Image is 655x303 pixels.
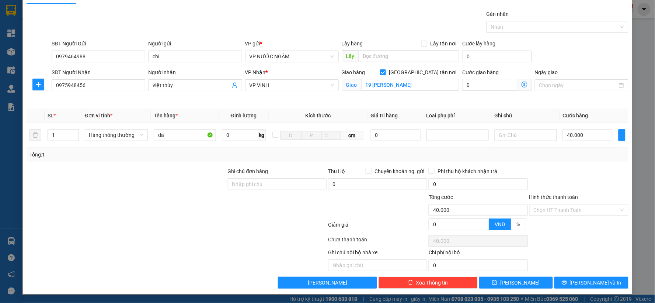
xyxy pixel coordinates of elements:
[250,51,334,62] span: VP NƯỚC NGẦM
[245,39,339,48] div: VP gửi
[342,79,361,91] span: Giao
[427,39,459,48] span: Lấy tận nơi
[29,151,253,159] div: Tổng: 1
[539,81,617,89] input: Ngày giao
[462,41,495,47] label: Cước lấy hàng
[372,167,427,175] span: Chuyển khoản ng. gửi
[89,130,143,141] span: Hàng thông thường
[341,131,364,140] span: cm
[48,113,53,118] span: SL
[462,69,499,75] label: Cước giao hàng
[342,69,365,75] span: Giao hàng
[429,248,528,259] div: Chi phí nội bộ
[231,113,257,118] span: Định lượng
[408,280,413,286] span: delete
[424,109,492,123] th: Loại phụ phí
[517,221,520,227] span: %
[361,79,460,91] input: Giao tận nơi
[562,280,567,286] span: printer
[148,68,242,76] div: Người nhận
[359,50,460,62] input: Dọc đường
[529,194,578,200] label: Hình thức thanh toán
[327,221,428,234] div: Giảm giá
[148,39,242,48] div: Người gửi
[250,80,334,91] span: VP VINH
[322,131,341,140] input: C
[492,109,560,123] th: Ghi chú
[386,68,459,76] span: [GEOGRAPHIC_DATA] tận nơi
[85,113,112,118] span: Đơn vị tính
[435,167,500,175] span: Phí thu hộ khách nhận trả
[245,69,266,75] span: VP Nhận
[52,68,145,76] div: SĐT Người Nhận
[462,79,518,91] input: Cước giao hàng
[563,113,588,118] span: Cước hàng
[495,129,557,141] input: Ghi Chú
[535,69,558,75] label: Ngày giao
[619,132,625,138] span: plus
[487,11,509,17] label: Gán nhãn
[522,82,527,87] span: dollar-circle
[429,194,453,200] span: Tổng cước
[328,248,427,259] div: Ghi chú nội bộ nhà xe
[327,235,428,248] div: Chưa thanh toán
[371,129,421,141] input: 0
[154,113,178,118] span: Tên hàng
[379,277,478,289] button: deleteXóa Thông tin
[500,279,540,287] span: [PERSON_NAME]
[416,279,448,287] span: Xóa Thông tin
[619,129,626,141] button: plus
[342,50,359,62] span: Lấy
[33,82,44,87] span: plus
[492,280,497,286] span: save
[328,168,345,174] span: Thu Hộ
[258,129,266,141] span: kg
[301,131,322,140] input: R
[278,277,377,289] button: [PERSON_NAME]
[570,279,621,287] span: [PERSON_NAME] và In
[462,51,532,62] input: Cước lấy hàng
[306,113,331,118] span: Kích thước
[328,259,427,271] input: Nhập ghi chú
[232,82,238,88] span: user-add
[479,277,553,289] button: save[PERSON_NAME]
[371,113,398,118] span: Giá trị hàng
[228,178,327,190] input: Ghi chú đơn hàng
[228,168,268,174] label: Ghi chú đơn hàng
[154,129,216,141] input: VD: Bàn, Ghế
[554,277,628,289] button: printer[PERSON_NAME] và In
[308,279,347,287] span: [PERSON_NAME]
[32,79,44,90] button: plus
[29,129,41,141] button: delete
[342,41,363,47] span: Lấy hàng
[52,39,145,48] div: SĐT Người Gửi
[495,221,505,227] span: VND
[281,131,302,140] input: D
